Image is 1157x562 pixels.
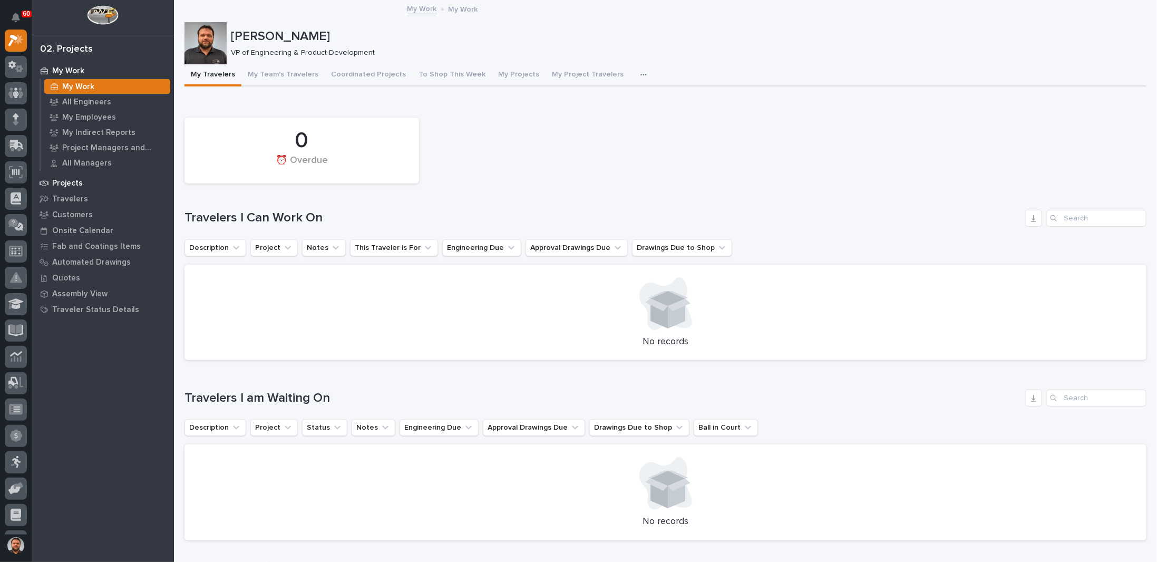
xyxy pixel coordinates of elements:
[41,125,174,140] a: My Indirect Reports
[13,13,27,30] div: Notifications60
[52,195,88,204] p: Travelers
[32,238,174,254] a: Fab and Coatings Items
[1046,390,1146,406] input: Search
[52,226,113,236] p: Onsite Calendar
[23,10,30,17] p: 60
[52,210,93,220] p: Customers
[32,222,174,238] a: Onsite Calendar
[442,239,521,256] button: Engineering Due
[41,94,174,109] a: All Engineers
[589,419,689,436] button: Drawings Due to Shop
[250,239,298,256] button: Project
[32,63,174,79] a: My Work
[32,254,174,270] a: Automated Drawings
[32,302,174,317] a: Traveler Status Details
[5,535,27,557] button: users-avatar
[62,82,94,92] p: My Work
[32,286,174,302] a: Assembly View
[52,289,108,299] p: Assembly View
[52,242,141,251] p: Fab and Coatings Items
[32,191,174,207] a: Travelers
[41,156,174,170] a: All Managers
[350,239,438,256] button: This Traveler is For
[62,159,112,168] p: All Managers
[40,44,93,55] div: 02. Projects
[41,110,174,124] a: My Employees
[632,239,732,256] button: Drawings Due to Shop
[32,207,174,222] a: Customers
[492,64,546,86] button: My Projects
[52,179,83,188] p: Projects
[202,128,401,154] div: 0
[302,239,346,256] button: Notes
[231,49,1138,57] p: VP of Engineering & Product Development
[62,98,111,107] p: All Engineers
[32,270,174,286] a: Quotes
[52,305,139,315] p: Traveler Status Details
[41,140,174,155] a: Project Managers and Engineers
[197,516,1134,528] p: No records
[352,419,395,436] button: Notes
[400,419,479,436] button: Engineering Due
[62,113,116,122] p: My Employees
[41,79,174,94] a: My Work
[407,2,437,14] a: My Work
[449,3,478,14] p: My Work
[5,6,27,28] button: Notifications
[32,175,174,191] a: Projects
[52,66,84,76] p: My Work
[483,419,585,436] button: Approval Drawings Due
[62,128,135,138] p: My Indirect Reports
[197,336,1134,348] p: No records
[202,155,401,177] div: ⏰ Overdue
[184,239,246,256] button: Description
[184,210,1021,226] h1: Travelers I Can Work On
[87,5,118,25] img: Workspace Logo
[62,143,166,153] p: Project Managers and Engineers
[412,64,492,86] button: To Shop This Week
[184,64,241,86] button: My Travelers
[231,29,1142,44] p: [PERSON_NAME]
[526,239,628,256] button: Approval Drawings Due
[52,258,131,267] p: Automated Drawings
[1046,210,1146,227] input: Search
[184,391,1021,406] h1: Travelers I am Waiting On
[241,64,325,86] button: My Team's Travelers
[325,64,412,86] button: Coordinated Projects
[52,274,80,283] p: Quotes
[184,419,246,436] button: Description
[694,419,758,436] button: Ball in Court
[250,419,298,436] button: Project
[546,64,630,86] button: My Project Travelers
[302,419,347,436] button: Status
